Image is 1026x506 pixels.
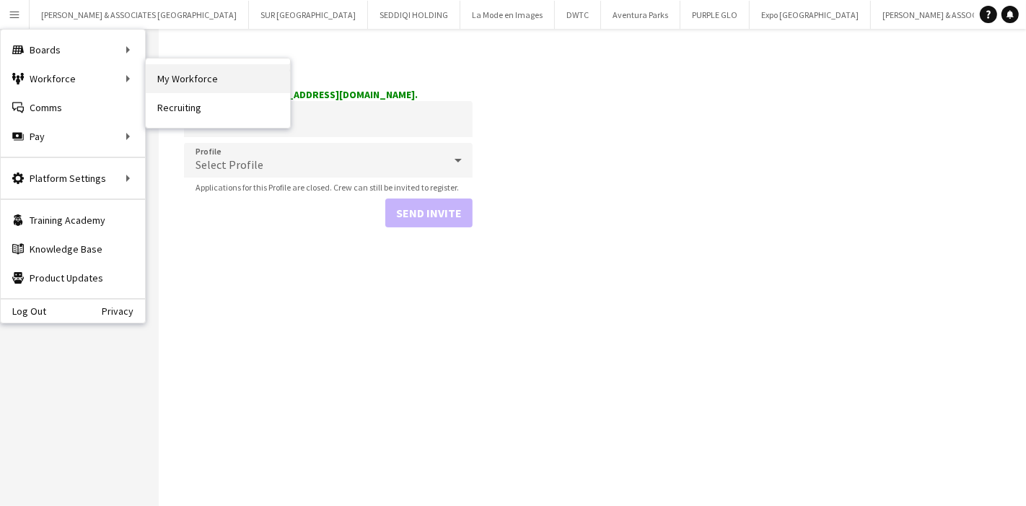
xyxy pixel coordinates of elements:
a: Recruiting [146,93,290,122]
button: SEDDIQI HOLDING [368,1,460,29]
span: Applications for this Profile are closed. Crew can still be invited to register. [184,182,470,193]
a: Log Out [1,305,46,317]
button: La Mode en Images [460,1,555,29]
div: Pay [1,122,145,151]
a: Knowledge Base [1,235,145,263]
div: Boards [1,35,145,64]
button: DWTC [555,1,601,29]
a: Privacy [102,305,145,317]
a: Comms [1,93,145,122]
a: My Workforce [146,64,290,93]
div: Workforce [1,64,145,93]
h1: Invite contact [184,55,473,77]
strong: [EMAIL_ADDRESS][DOMAIN_NAME]. [257,88,418,101]
button: PURPLE GLO [680,1,750,29]
span: Select Profile [196,157,263,172]
a: Training Academy [1,206,145,235]
button: Aventura Parks [601,1,680,29]
button: [PERSON_NAME] & ASSOCIATES KSA [871,1,1025,29]
div: Platform Settings [1,164,145,193]
a: Product Updates [1,263,145,292]
button: [PERSON_NAME] & ASSOCIATES [GEOGRAPHIC_DATA] [30,1,249,29]
button: Expo [GEOGRAPHIC_DATA] [750,1,871,29]
button: SUR [GEOGRAPHIC_DATA] [249,1,368,29]
div: Invitation sent to [184,88,473,101]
